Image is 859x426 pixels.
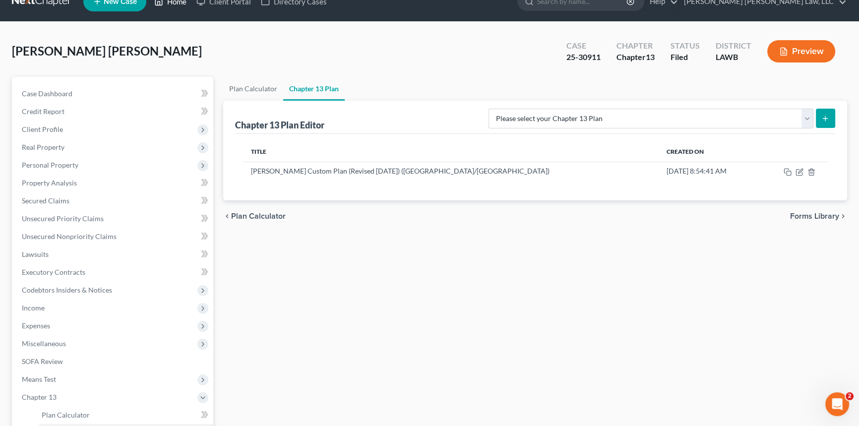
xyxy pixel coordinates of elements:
td: [PERSON_NAME] Custom Plan (Revised [DATE]) ([GEOGRAPHIC_DATA]/[GEOGRAPHIC_DATA]) [243,162,659,181]
div: District [716,40,751,52]
span: Means Test [22,375,56,383]
span: Client Profile [22,125,63,133]
div: Status [671,40,700,52]
i: chevron_left [223,212,231,220]
a: Property Analysis [14,174,213,192]
th: Title [243,142,659,162]
span: Credit Report [22,107,64,116]
span: Plan Calculator [231,212,286,220]
a: Secured Claims [14,192,213,210]
span: Lawsuits [22,250,49,258]
span: Plan Calculator [42,411,90,419]
span: 13 [646,52,655,61]
span: Real Property [22,143,64,151]
span: Unsecured Priority Claims [22,214,104,223]
span: Executory Contracts [22,268,85,276]
span: Expenses [22,321,50,330]
div: Chapter 13 Plan Editor [235,119,324,131]
span: Codebtors Insiders & Notices [22,286,112,294]
button: chevron_left Plan Calculator [223,212,286,220]
a: Executory Contracts [14,263,213,281]
a: Unsecured Priority Claims [14,210,213,228]
span: Secured Claims [22,196,69,205]
span: 2 [846,392,854,400]
div: Filed [671,52,700,63]
div: Chapter [616,40,655,52]
a: Case Dashboard [14,85,213,103]
span: Property Analysis [22,179,77,187]
span: Miscellaneous [22,339,66,348]
span: Income [22,304,45,312]
th: Created On [659,142,759,162]
span: [PERSON_NAME] [PERSON_NAME] [12,44,202,58]
button: Forms Library chevron_right [790,212,847,220]
a: SOFA Review [14,353,213,370]
a: Plan Calculator [34,406,213,424]
a: Credit Report [14,103,213,121]
span: Case Dashboard [22,89,72,98]
button: Preview [767,40,835,62]
td: [DATE] 8:54:41 AM [659,162,759,181]
div: LAWB [716,52,751,63]
i: chevron_right [839,212,847,220]
a: Chapter 13 Plan [283,77,345,101]
span: Personal Property [22,161,78,169]
div: 25-30911 [566,52,601,63]
span: Chapter 13 [22,393,57,401]
span: Unsecured Nonpriority Claims [22,232,117,241]
a: Unsecured Nonpriority Claims [14,228,213,245]
span: SOFA Review [22,357,63,365]
div: Chapter [616,52,655,63]
span: Forms Library [790,212,839,220]
a: Lawsuits [14,245,213,263]
iframe: Intercom live chat [825,392,849,416]
a: Plan Calculator [223,77,283,101]
div: Case [566,40,601,52]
